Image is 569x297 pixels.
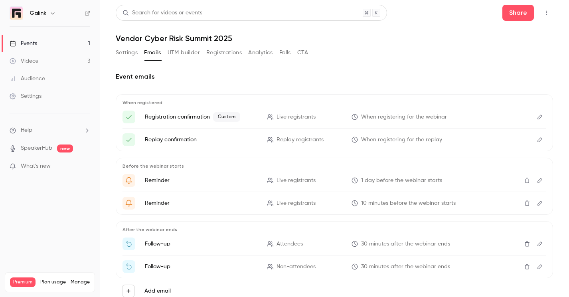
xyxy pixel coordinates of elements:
[122,174,546,187] li: {{ event_name }} , c'est demain !
[533,111,546,123] button: Edit
[533,197,546,210] button: Edit
[122,238,546,250] li: Merci pour votre participation – Replay disponible
[521,197,533,210] button: Delete
[122,99,546,106] p: When registered
[10,75,45,83] div: Audience
[144,46,161,59] button: Emails
[206,46,242,59] button: Registrations
[361,199,456,208] span: 10 minutes before the webinar starts
[361,240,450,248] span: 30 minutes after the webinar ends
[361,136,442,144] span: When registering for the replay
[122,197,546,210] li: {{ event_name }} est live dans 10 minutes
[145,136,257,144] p: Replay confirmation
[248,46,273,59] button: Analytics
[30,9,46,17] h6: Galink
[277,113,316,121] span: Live registrants
[277,240,303,248] span: Attendees
[10,126,90,135] li: help-dropdown-opener
[168,46,200,59] button: UTM builder
[361,113,447,121] span: When registering for the webinar
[502,5,534,21] button: Share
[277,136,324,144] span: Replay registrants
[213,112,240,122] span: Custom
[21,144,52,152] a: SpeakerHub
[297,46,308,59] button: CTA
[116,46,138,59] button: Settings
[21,126,32,135] span: Help
[533,260,546,273] button: Edit
[145,240,257,248] p: Follow-up
[116,34,553,43] h1: Vendor Cyber Risk Summit 2025
[521,260,533,273] button: Delete
[145,176,257,184] p: Reminder
[40,279,66,285] span: Plan usage
[10,40,37,48] div: Events
[533,238,546,250] button: Edit
[361,263,450,271] span: 30 minutes after the webinar ends
[10,7,23,20] img: Galink
[10,92,41,100] div: Settings
[361,176,442,185] span: 1 day before the webinar starts
[122,111,546,123] li: Voici votre accès à {{ event_name }}
[144,287,171,295] label: Add email
[122,260,546,273] li: Watch the replay of {{ event_name }}
[122,163,546,169] p: Before the webinar starts
[145,263,257,271] p: Follow-up
[533,133,546,146] button: Edit
[521,174,533,187] button: Delete
[122,226,546,233] p: After the webinar ends
[277,176,316,185] span: Live registrants
[521,238,533,250] button: Delete
[145,199,257,207] p: Reminder
[10,277,36,287] span: Premium
[10,57,38,65] div: Videos
[277,263,316,271] span: Non-attendees
[57,145,73,152] span: new
[122,9,202,17] div: Search for videos or events
[116,72,553,81] h2: Event emails
[533,174,546,187] button: Edit
[21,162,51,170] span: What's new
[277,199,316,208] span: Live registrants
[71,279,90,285] a: Manage
[122,133,546,146] li: Here's your access link to {{ event_name }}!
[279,46,291,59] button: Polls
[145,112,257,122] p: Registration confirmation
